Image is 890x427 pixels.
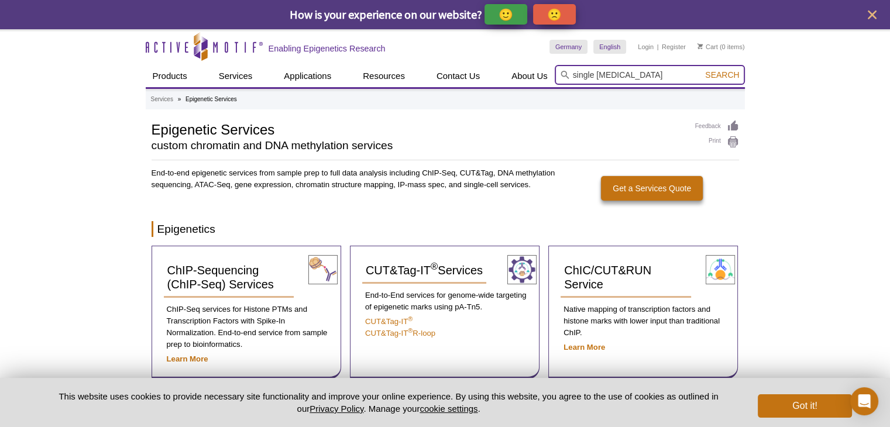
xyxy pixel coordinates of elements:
[507,255,537,284] img: CUT&Tag-IT® Services
[356,65,412,87] a: Resources
[365,317,413,326] a: CUT&Tag-IT®
[563,343,605,352] a: Learn More
[152,120,683,137] h1: Epigenetic Services
[152,167,556,191] p: End-to-end epigenetic services from sample prep to full data analysis including ChIP-Seq, CUT&Tag...
[549,40,587,54] a: Germany
[164,304,329,350] p: ChIP-Seq services for Histone PTMs and Transcription Factors with Spike-In Normalization. End-to-...
[146,65,194,87] a: Products
[555,65,745,85] input: Keyword, Cat. No.
[850,387,878,415] div: Open Intercom Messenger
[429,65,487,87] a: Contact Us
[269,43,386,54] h2: Enabling Epigenetics Research
[408,315,413,322] sup: ®
[561,304,726,339] p: Native mapping of transcription factors and histone marks with lower input than traditional ChIP.
[697,40,745,54] li: (0 items)
[697,43,718,51] a: Cart
[420,404,477,414] button: cookie settings
[152,221,739,237] h2: Epigenetics
[638,43,654,51] a: Login
[564,264,651,291] span: ChIC/CUT&RUN Service
[366,264,483,277] span: CUT&Tag-IT Services
[362,258,486,284] a: CUT&Tag-IT®Services
[39,390,739,415] p: This website uses cookies to provide necessary site functionality and improve your online experie...
[547,7,562,22] p: 🙁
[593,40,626,54] a: English
[277,65,338,87] a: Applications
[310,404,363,414] a: Privacy Policy
[499,7,513,22] p: 🙂
[561,258,691,298] a: ChIC/CUT&RUN Service
[362,290,527,313] p: End-to-End services for genome-wide targeting of epigenetic marks using pA-Tn5.
[365,329,435,338] a: CUT&Tag-IT®R-loop
[431,261,438,273] sup: ®
[695,136,739,149] a: Print
[308,255,338,284] img: ChIP-Seq Services
[167,354,208,363] a: Learn More
[662,43,686,51] a: Register
[408,327,413,334] sup: ®
[164,258,294,298] a: ChIP-Sequencing (ChIP-Seq) Services
[504,65,555,87] a: About Us
[152,140,683,151] h2: custom chromatin and DNA methylation services
[758,394,851,418] button: Got it!
[865,8,879,22] button: close
[167,264,274,291] span: ChIP-Sequencing (ChIP-Seq) Services
[290,7,482,22] span: How is your experience on our website?
[706,255,735,284] img: ChIC/CUT&RUN Service
[702,70,743,80] button: Search
[697,43,703,49] img: Your Cart
[212,65,260,87] a: Services
[695,120,739,133] a: Feedback
[151,94,173,105] a: Services
[601,176,703,201] a: Get a Services Quote
[657,40,659,54] li: |
[185,96,237,102] li: Epigenetic Services
[178,96,181,102] li: »
[705,70,739,80] span: Search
